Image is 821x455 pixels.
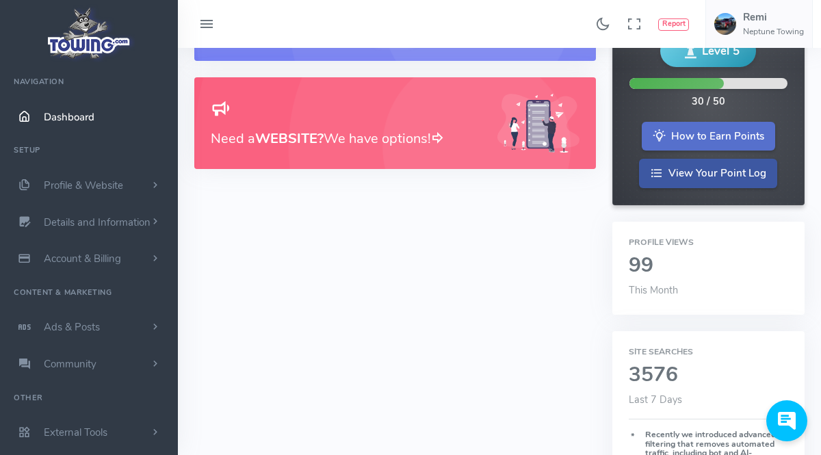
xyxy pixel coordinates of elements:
span: This Month [629,283,678,297]
span: Dashboard [44,110,94,124]
span: Details and Information [44,216,151,229]
h6: Profile Views [629,238,788,247]
a: How to Earn Points [642,122,775,151]
h3: Need a We have options! [211,128,481,149]
h2: 99 [629,255,788,277]
img: user-image [714,13,736,35]
span: Ads & Posts [44,320,100,334]
iframe: Conversations [759,400,821,455]
span: Profile & Website [44,179,123,192]
h5: Remi [743,12,804,23]
b: WEBSITE? [255,129,324,148]
span: Account & Billing [44,252,121,265]
img: Generic placeholder image [497,94,579,153]
button: Report [658,18,689,31]
h2: 3576 [629,364,788,387]
span: Last 7 Days [629,393,682,406]
div: 30 / 50 [692,94,725,109]
span: Community [44,357,96,371]
h6: Site Searches [629,348,788,356]
img: logo [43,4,135,62]
a: View Your Point Log [639,159,777,188]
span: External Tools [44,426,107,439]
span: Level 5 [702,42,740,60]
h6: Neptune Towing [743,27,804,36]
